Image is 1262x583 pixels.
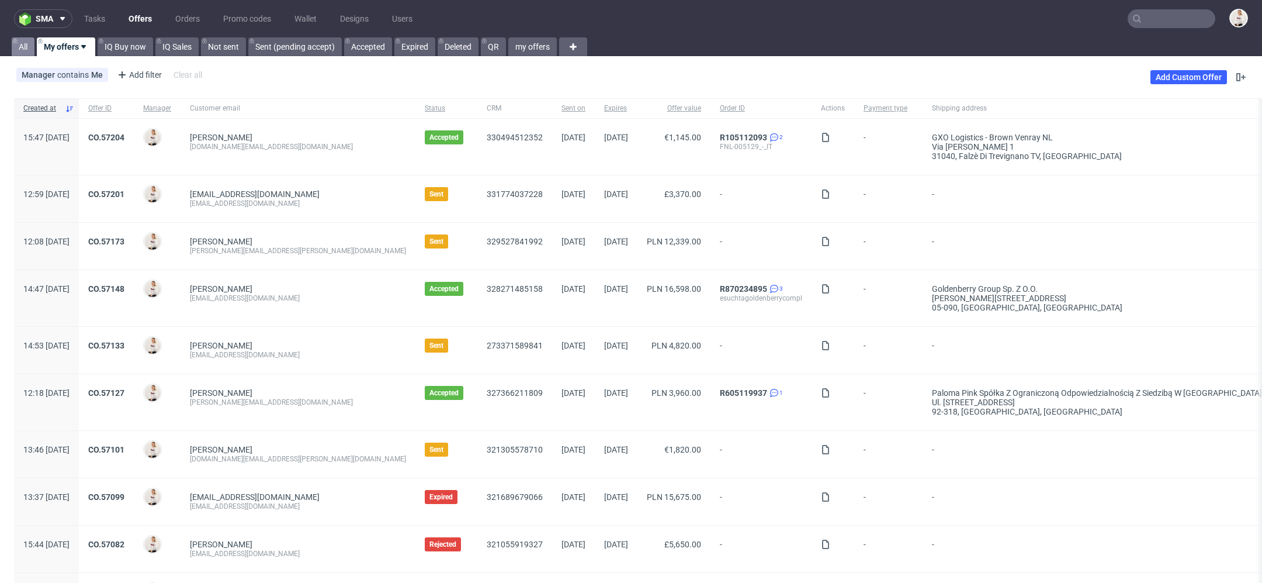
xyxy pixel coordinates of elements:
[190,104,406,113] span: Customer email
[487,540,543,549] a: 321055919327
[190,189,320,199] span: [EMAIL_ADDRESS][DOMAIN_NAME]
[98,37,153,56] a: IQ Buy now
[23,189,70,199] span: 12:59 [DATE]
[561,341,585,350] span: [DATE]
[168,9,207,28] a: Orders
[487,284,543,294] a: 328271485158
[429,284,459,294] span: Accepted
[88,284,124,294] a: CO.57148
[932,341,1262,360] span: -
[113,65,164,84] div: Add filter
[487,237,543,246] a: 329527841992
[333,9,376,28] a: Designs
[864,284,913,312] span: -
[23,445,70,454] span: 13:46 [DATE]
[821,104,845,113] span: Actions
[720,104,802,113] span: Order ID
[864,104,913,113] span: Payment type
[779,133,783,142] span: 2
[487,388,543,398] a: 327366211809
[720,237,802,256] span: -
[561,237,585,246] span: [DATE]
[122,9,159,28] a: Offers
[932,540,1262,558] span: -
[487,341,543,350] a: 273371589841
[720,492,802,511] span: -
[932,294,1262,303] div: [PERSON_NAME][STREET_ADDRESS]
[57,70,91,80] span: contains
[144,536,161,553] img: Mari Fok
[190,142,406,151] div: [DOMAIN_NAME][EMAIL_ADDRESS][DOMAIN_NAME]
[720,445,802,464] span: -
[720,388,767,398] a: R605119937
[91,70,103,80] div: Me
[287,9,324,28] a: Wallet
[767,133,783,142] a: 2
[481,37,506,56] a: QR
[190,199,406,208] div: [EMAIL_ADDRESS][DOMAIN_NAME]
[88,388,124,398] a: CO.57127
[1150,70,1227,84] a: Add Custom Offer
[190,398,406,407] div: [PERSON_NAME][EMAIL_ADDRESS][DOMAIN_NAME]
[864,540,913,558] span: -
[561,540,585,549] span: [DATE]
[664,133,701,142] span: €1,145.00
[604,133,628,142] span: [DATE]
[932,189,1262,208] span: -
[604,492,628,502] span: [DATE]
[647,104,701,113] span: Offer value
[664,445,701,454] span: €1,820.00
[190,246,406,256] div: [PERSON_NAME][EMAIL_ADDRESS][PERSON_NAME][DOMAIN_NAME]
[932,388,1262,398] div: Paloma Pink Spółka z Ograniczoną Odpowiedzialnością z siedzibą w [GEOGRAPHIC_DATA]
[344,37,392,56] a: Accepted
[385,9,419,28] a: Users
[88,445,124,454] a: CO.57101
[651,341,701,350] span: PLN 4,820.00
[248,37,342,56] a: Sent (pending accept)
[155,37,199,56] a: IQ Sales
[779,284,783,294] span: 3
[932,237,1262,256] span: -
[190,294,406,303] div: [EMAIL_ADDRESS][DOMAIN_NAME]
[604,445,628,454] span: [DATE]
[37,37,95,56] a: My offers
[23,341,70,350] span: 14:53 [DATE]
[720,341,802,360] span: -
[23,284,70,294] span: 14:47 [DATE]
[190,237,252,246] a: [PERSON_NAME]
[88,133,124,142] a: CO.57204
[429,492,453,502] span: Expired
[487,133,543,142] a: 330494512352
[604,284,628,294] span: [DATE]
[767,388,783,398] a: 1
[144,233,161,250] img: Mari Fok
[864,445,913,464] span: -
[144,385,161,401] img: Mari Fok
[429,540,456,549] span: Rejected
[864,189,913,208] span: -
[508,37,557,56] a: my offers
[190,350,406,360] div: [EMAIL_ADDRESS][DOMAIN_NAME]
[604,540,628,549] span: [DATE]
[144,337,161,354] img: Mari Fok
[604,104,628,113] span: Expires
[429,388,459,398] span: Accepted
[19,12,36,26] img: logo
[864,388,913,416] span: -
[647,284,701,294] span: PLN 16,598.00
[190,549,406,558] div: [EMAIL_ADDRESS][DOMAIN_NAME]
[647,237,701,246] span: PLN 12,339.00
[720,294,802,303] div: esuchtagoldenberrycompl
[23,540,70,549] span: 15:44 [DATE]
[487,445,543,454] a: 321305578710
[144,186,161,202] img: Mari Fok
[88,237,124,246] a: CO.57173
[720,284,767,294] a: R870234895
[190,492,320,502] span: [EMAIL_ADDRESS][DOMAIN_NAME]
[190,133,252,142] a: [PERSON_NAME]
[932,133,1262,142] div: GXO Logistics - Brown Venray NL
[190,540,252,549] a: [PERSON_NAME]
[932,407,1262,416] div: 92-318, [GEOGRAPHIC_DATA] , [GEOGRAPHIC_DATA]
[88,189,124,199] a: CO.57201
[487,104,543,113] span: CRM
